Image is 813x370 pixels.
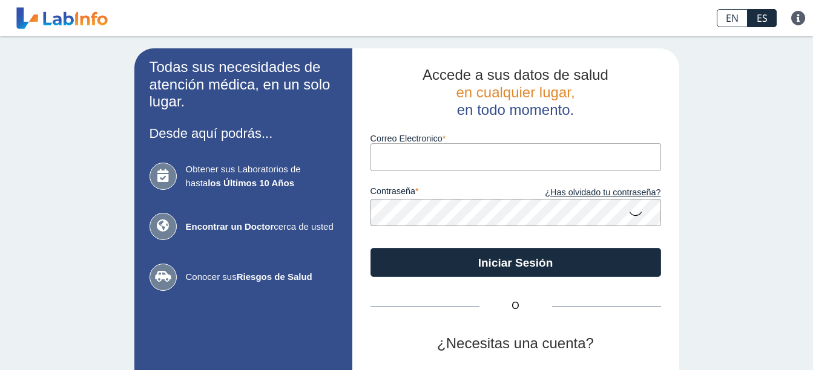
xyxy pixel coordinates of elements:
[150,59,337,111] h2: Todas sus necesidades de atención médica, en un solo lugar.
[457,102,574,118] span: en todo momento.
[479,299,552,313] span: O
[208,178,294,188] b: los Últimos 10 Años
[516,186,661,200] a: ¿Has olvidado tu contraseña?
[370,134,661,143] label: Correo Electronico
[717,9,748,27] a: EN
[370,248,661,277] button: Iniciar Sesión
[186,163,337,190] span: Obtener sus Laboratorios de hasta
[186,220,337,234] span: cerca de usted
[370,335,661,352] h2: ¿Necesitas una cuenta?
[748,9,777,27] a: ES
[186,221,274,232] b: Encontrar un Doctor
[150,126,337,141] h3: Desde aquí podrás...
[423,67,608,83] span: Accede a sus datos de salud
[237,271,312,282] b: Riesgos de Salud
[456,84,574,100] span: en cualquier lugar,
[370,186,516,200] label: contraseña
[186,270,337,284] span: Conocer sus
